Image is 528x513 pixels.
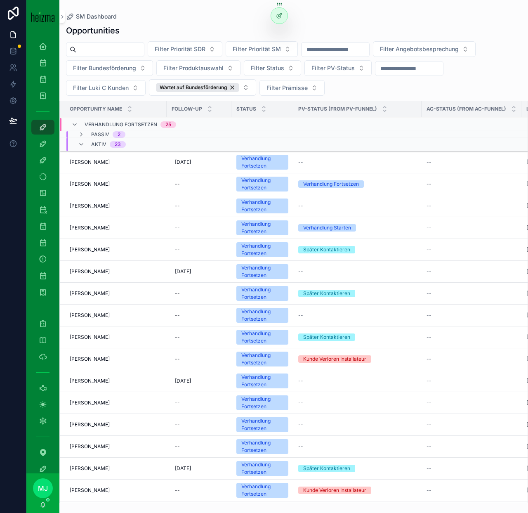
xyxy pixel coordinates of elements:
span: Filter Priorität SM [233,45,281,53]
div: 2 [118,131,120,138]
a: [PERSON_NAME] [70,159,162,165]
a: [PERSON_NAME] [70,181,162,187]
div: Verhandlung Fortsetzen [241,483,283,498]
a: -- [172,221,226,234]
span: Filter Status [251,64,284,72]
div: Verhandlung Fortsetzen [303,180,359,188]
div: -- [175,312,180,319]
a: [DATE] [172,156,226,169]
div: Verhandlung Fortsetzen [241,155,283,170]
a: Verhandlung Fortsetzen [236,439,288,454]
a: -- [298,203,417,209]
span: [PERSON_NAME] [70,268,110,275]
div: Verhandlung Fortsetzen [241,264,283,279]
button: Select Button [149,79,256,96]
span: -- [427,268,431,275]
span: Filter Prämisse [266,84,308,92]
a: -- [172,440,226,453]
span: -- [427,443,431,450]
a: -- [172,309,226,322]
a: Verhandlung Starten [298,224,417,232]
a: Später Kontaktieren [298,246,417,253]
div: Verhandlung Fortsetzen [241,439,283,454]
a: Verhandlung Fortsetzen [236,177,288,191]
button: Select Button [244,60,301,76]
div: -- [175,290,180,297]
a: -- [298,421,417,428]
span: Aktiv [91,141,106,148]
img: App logo [31,11,54,22]
div: scrollable content [26,33,59,473]
button: Select Button [66,80,146,96]
a: -- [427,290,516,297]
div: Wartet auf Bundesförderung [156,83,239,92]
span: -- [298,203,303,209]
span: [PERSON_NAME] [70,225,110,231]
span: [DATE] [175,159,191,165]
span: Filter Priorität SDR [155,45,205,53]
a: [PERSON_NAME] [70,246,162,253]
div: Verhandlung Fortsetzen [241,417,283,432]
span: [PERSON_NAME] [70,465,110,472]
span: AC-Status (from AC-Funnel) [427,106,506,112]
div: -- [175,225,180,231]
span: [PERSON_NAME] [70,443,110,450]
button: Select Button [66,60,153,76]
a: [PERSON_NAME] [70,268,162,275]
div: Verhandlung Fortsetzen [241,352,283,366]
a: -- [427,312,516,319]
a: -- [427,421,516,428]
a: Verhandlung Fortsetzen [298,180,417,188]
a: -- [172,177,226,191]
span: [PERSON_NAME] [70,334,110,340]
div: 25 [165,121,171,128]
span: Filter Bundesförderung [73,64,136,72]
div: Verhandlung Fortsetzen [241,308,283,323]
a: Kunde Verloren Installateur [298,355,417,363]
a: Verhandlung Fortsetzen [236,461,288,476]
a: [PERSON_NAME] [70,400,162,406]
span: [PERSON_NAME] [70,246,110,253]
a: Verhandlung Fortsetzen [236,242,288,257]
a: [PERSON_NAME] [70,203,162,209]
a: -- [427,246,516,253]
a: -- [427,443,516,450]
span: -- [298,159,303,165]
button: Unselect WARTET_AUF_BUNDESFORDERUNG [156,83,239,92]
a: Verhandlung Fortsetzen [236,264,288,279]
span: -- [298,378,303,384]
a: -- [172,243,226,256]
a: Verhandlung Fortsetzen [236,374,288,388]
a: [PERSON_NAME] [70,465,162,472]
a: -- [298,159,417,165]
a: Verhandlung Fortsetzen [236,352,288,366]
a: SM Dashboard [66,12,117,21]
button: Select Button [148,41,222,57]
a: -- [427,465,516,472]
button: Select Button [226,41,298,57]
a: Verhandlung Fortsetzen [236,308,288,323]
a: Verhandlung Fortsetzen [236,220,288,235]
div: Später Kontaktieren [303,290,350,297]
span: [PERSON_NAME] [70,400,110,406]
div: Verhandlung Fortsetzen [241,177,283,191]
a: Später Kontaktieren [298,290,417,297]
span: -- [427,290,431,297]
div: Kunde Verloren Installateur [303,355,366,363]
span: [PERSON_NAME] [70,356,110,362]
button: Select Button [259,80,325,96]
a: -- [298,268,417,275]
span: -- [298,312,303,319]
span: -- [427,312,431,319]
span: Filter Angebotsbesprechung [380,45,459,53]
a: [DATE] [172,265,226,278]
button: Select Button [373,41,476,57]
a: Verhandlung Fortsetzen [236,199,288,213]
a: Verhandlung Fortsetzen [236,155,288,170]
a: [PERSON_NAME] [70,312,162,319]
a: Später Kontaktieren [298,465,417,472]
a: Später Kontaktieren [298,333,417,341]
div: Verhandlung Starten [303,224,351,232]
a: -- [298,378,417,384]
a: -- [427,268,516,275]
